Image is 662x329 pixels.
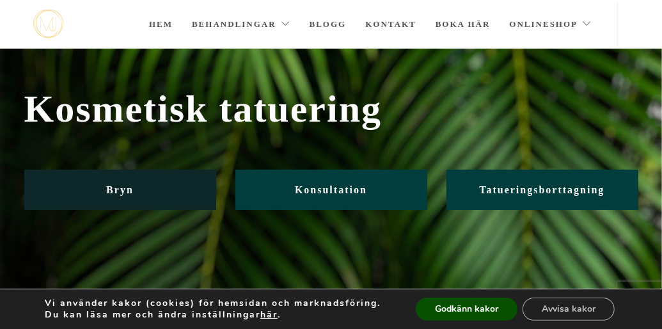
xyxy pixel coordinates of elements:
[436,2,491,47] a: Boka här
[45,298,393,321] p: Vi använder kakor (cookies) för hemsidan och marknadsföring. Du kan läsa mer och ändra inställnin...
[24,170,216,210] a: Bryn
[523,298,615,321] button: Avvisa kakor
[310,2,347,47] a: Blogg
[149,2,173,47] a: Hem
[33,10,63,38] a: mjstudio mjstudio mjstudio
[295,184,367,195] span: Konsultation
[365,2,416,47] a: Kontakt
[192,2,290,47] a: Behandlingar
[446,170,638,210] a: Tatueringsborttagning
[235,170,427,210] a: Konsultation
[24,87,638,131] span: Kosmetisk tatuering
[416,298,517,321] button: Godkänn kakor
[479,184,604,195] span: Tatueringsborttagning
[510,2,592,47] a: Onlineshop
[106,184,134,195] span: Bryn
[33,10,63,38] img: mjstudio
[260,309,278,321] button: här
